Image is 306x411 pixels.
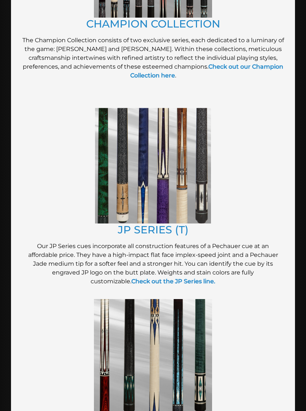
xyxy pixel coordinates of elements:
a: CHAMPION COLLECTION [86,18,220,30]
a: Check out the JP Series line. [131,278,215,285]
a: JP SERIES (T) [118,223,189,236]
p: Our JP Series cues incorporate all construction features of a Pechauer cue at an affordable price... [22,242,284,286]
p: The Champion Collection consists of two exclusive series, each dedicated to a luminary of the gam... [22,36,284,80]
